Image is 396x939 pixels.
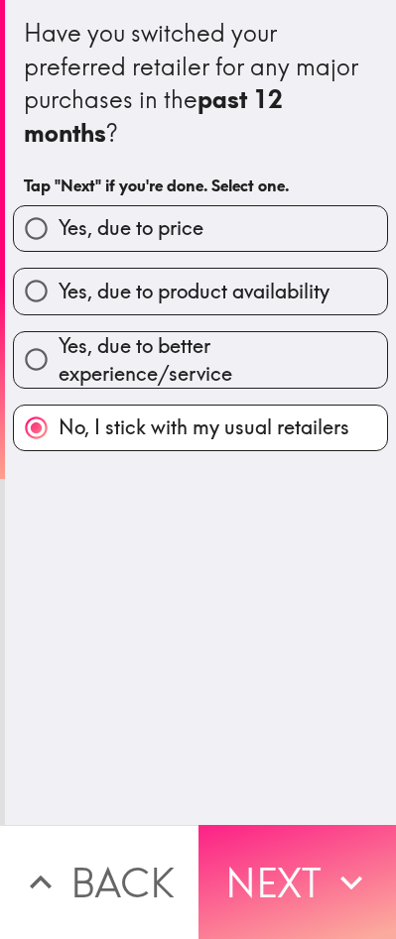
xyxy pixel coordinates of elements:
[24,17,377,150] div: Have you switched your preferred retailer for any major purchases in the ?
[14,406,387,450] button: No, I stick with my usual retailers
[14,269,387,313] button: Yes, due to product availability
[59,214,203,242] span: Yes, due to price
[14,332,387,388] button: Yes, due to better experience/service
[24,84,289,148] b: past 12 months
[14,206,387,251] button: Yes, due to price
[59,413,349,441] span: No, I stick with my usual retailers
[59,278,330,305] span: Yes, due to product availability
[59,332,387,388] span: Yes, due to better experience/service
[24,175,377,196] h6: Tap "Next" if you're done. Select one.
